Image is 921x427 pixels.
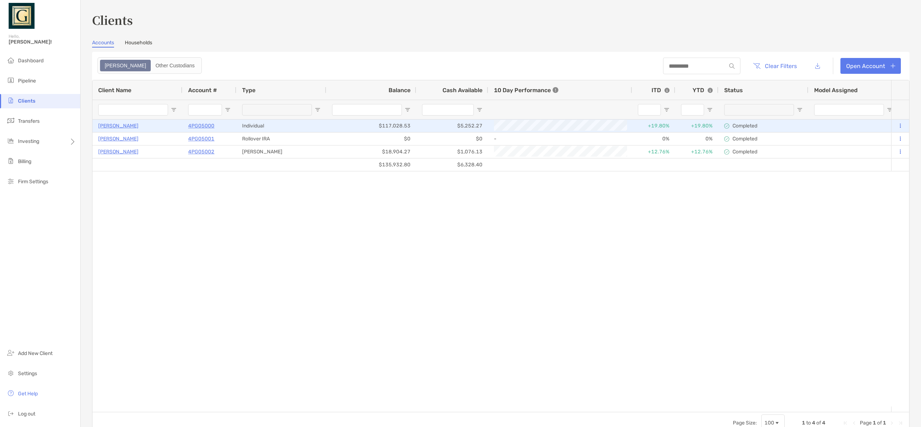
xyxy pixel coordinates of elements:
img: logout icon [6,409,15,418]
h3: Clients [92,12,909,28]
button: Clear Filters [748,58,802,74]
span: Status [724,87,743,94]
div: +12.76% [632,145,675,158]
img: complete icon [724,123,729,129]
input: Model Assigned Filter Input [814,104,884,116]
span: of [816,420,821,426]
div: 0% [632,132,675,145]
a: 4PG05002 [188,147,214,156]
img: complete icon [724,136,729,141]
div: YTD [693,87,713,94]
span: 1 [883,420,886,426]
div: Rollover IRA [236,132,326,145]
img: clients icon [6,96,15,105]
img: pipeline icon [6,76,15,85]
span: Get Help [18,391,38,397]
span: Pipeline [18,78,36,84]
div: +19.80% [675,120,718,132]
img: settings icon [6,369,15,377]
a: [PERSON_NAME] [98,134,139,143]
button: Open Filter Menu [477,107,482,113]
span: Account # [188,87,217,94]
p: Completed [732,149,757,155]
button: Open Filter Menu [664,107,670,113]
a: [PERSON_NAME] [98,147,139,156]
img: dashboard icon [6,56,15,64]
div: Next Page [889,420,895,426]
a: 4PG05000 [188,121,214,130]
button: Open Filter Menu [171,107,177,113]
span: [PERSON_NAME]! [9,39,76,45]
span: Cash Available [443,87,482,94]
a: 4PG05001 [188,134,214,143]
div: Zoe [101,60,150,71]
div: Other Custodians [151,60,199,71]
input: Client Name Filter Input [98,104,168,116]
span: to [806,420,811,426]
div: $135,932.80 [326,158,416,171]
span: Transfers [18,118,40,124]
input: Balance Filter Input [332,104,402,116]
span: Dashboard [18,58,44,64]
input: Cash Available Filter Input [422,104,474,116]
div: Last Page [898,420,903,426]
div: Previous Page [851,420,857,426]
div: $18,904.27 [326,145,416,158]
button: Open Filter Menu [707,107,713,113]
button: Open Filter Menu [797,107,803,113]
span: Model Assigned [814,87,858,94]
a: Open Account [840,58,901,74]
div: ITD [652,87,670,94]
div: Page Size: [733,420,757,426]
div: +12.76% [675,145,718,158]
span: 1 [802,420,805,426]
div: $0 [326,132,416,145]
div: $6,328.40 [416,158,488,171]
button: Open Filter Menu [225,107,231,113]
img: input icon [729,63,735,69]
span: Billing [18,158,31,165]
div: - [494,133,626,145]
img: complete icon [724,149,729,154]
a: Accounts [92,40,114,48]
a: [PERSON_NAME] [98,121,139,130]
div: 10 Day Performance [494,80,558,100]
a: Households [125,40,152,48]
span: 4 [812,420,815,426]
span: Add New Client [18,350,53,356]
button: Open Filter Menu [315,107,321,113]
img: billing icon [6,157,15,165]
span: of [877,420,882,426]
img: Zoe Logo [9,3,35,29]
p: Completed [732,136,757,142]
div: 0% [675,132,718,145]
img: get-help icon [6,389,15,397]
img: add_new_client icon [6,349,15,357]
div: +19.80% [632,120,675,132]
div: Individual [236,120,326,132]
div: [PERSON_NAME] [236,145,326,158]
input: ITD Filter Input [638,104,661,116]
button: Open Filter Menu [887,107,893,113]
span: Clients [18,98,35,104]
div: $1,076.13 [416,145,488,158]
span: Balance [389,87,410,94]
span: Log out [18,411,35,417]
input: Account # Filter Input [188,104,222,116]
div: $117,028.53 [326,120,416,132]
span: Firm Settings [18,179,48,185]
p: Completed [732,123,757,129]
div: $0 [416,132,488,145]
span: Page [860,420,872,426]
span: 1 [873,420,876,426]
img: investing icon [6,136,15,145]
span: Investing [18,138,39,144]
div: $5,252.27 [416,120,488,132]
input: YTD Filter Input [681,104,704,116]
